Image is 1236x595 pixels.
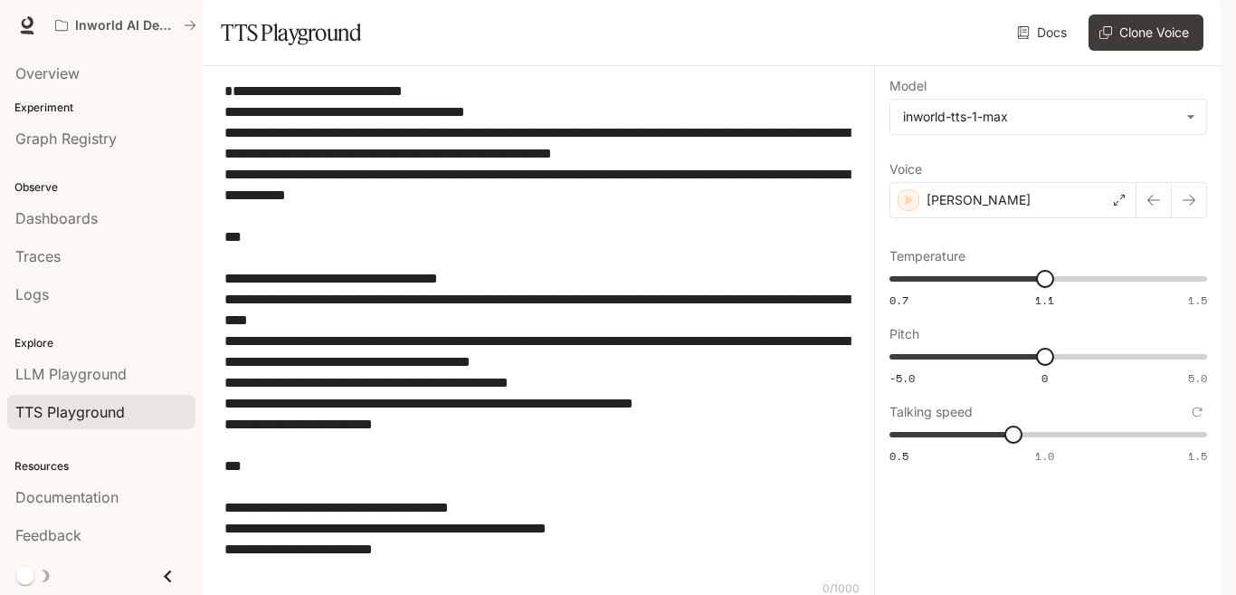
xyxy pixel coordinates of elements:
[1188,448,1207,464] span: 1.5
[889,448,908,464] span: 0.5
[889,370,915,386] span: -5.0
[889,250,965,263] p: Temperature
[927,191,1031,209] p: [PERSON_NAME]
[889,406,973,418] p: Talking speed
[889,80,927,92] p: Model
[903,108,1177,126] div: inworld-tts-1-max
[1188,293,1207,308] span: 1.5
[1188,370,1207,386] span: 5.0
[1013,14,1074,51] a: Docs
[1187,402,1207,422] button: Reset to default
[890,100,1206,134] div: inworld-tts-1-max
[889,163,922,176] p: Voice
[889,293,908,308] span: 0.7
[889,328,919,341] p: Pitch
[1035,293,1054,308] span: 1.1
[75,18,176,34] p: Inworld AI Demos
[1089,14,1203,51] button: Clone Voice
[1041,370,1048,386] span: 0
[221,14,361,51] h1: TTS Playground
[47,7,204,43] button: All workspaces
[1035,448,1054,464] span: 1.0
